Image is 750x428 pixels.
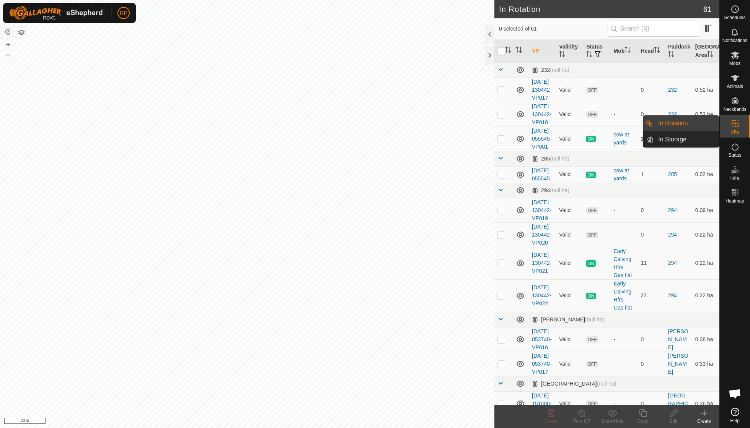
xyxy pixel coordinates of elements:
p-sorticon: Activate to sort [505,48,511,54]
div: Edit [658,418,689,425]
span: OFF [586,207,598,214]
td: 0.52 ha [692,102,719,126]
span: (null ha) [550,156,569,162]
td: 1 [638,126,665,151]
span: (null ha) [585,316,605,323]
a: In Rotation [654,116,719,131]
img: Gallagher Logo [9,6,105,20]
td: Valid [556,279,583,312]
td: 0 [638,391,665,416]
span: Mobs [729,61,740,66]
div: [GEOGRAPHIC_DATA] [532,381,616,387]
td: 0.38 ha [692,327,719,352]
div: 294 [532,187,569,194]
a: 285 [668,171,677,177]
a: [DATE] 130442-VP020 [532,224,551,246]
span: Notifications [722,38,747,43]
div: cow at yards [613,167,634,183]
div: - [613,231,634,239]
div: [PERSON_NAME] [532,316,605,323]
span: In Rotation [658,119,688,128]
p-sorticon: Activate to sort [707,52,713,58]
a: [DATE] 053740-VP016 [532,328,551,350]
span: ON [586,260,595,267]
th: VP [529,40,556,63]
a: [PERSON_NAME] [668,353,688,375]
div: - [613,110,634,118]
a: [DATE] 130442-VP019 [532,199,551,221]
button: Reset Map [3,28,13,37]
td: 0 [638,327,665,352]
p-sorticon: Activate to sort [586,52,592,58]
h2: In Rotation [499,5,703,14]
td: 23 [638,279,665,312]
li: In Storage [643,132,719,147]
td: Valid [556,198,583,222]
th: [GEOGRAPHIC_DATA] Area [692,40,719,63]
a: [DATE] 130442-VP022 [532,284,551,306]
button: + [3,40,13,49]
a: 232 [668,111,677,117]
td: 0.52 ha [692,78,719,102]
a: 232 [668,87,677,93]
a: [PERSON_NAME] [668,328,688,350]
td: Valid [556,126,583,151]
a: [DATE] 130442-VP017 [532,79,551,101]
span: Schedules [724,15,745,20]
span: In Storage [658,135,686,144]
td: 0.22 ha [692,247,719,279]
div: Early Calving Hfrs Gas flat [613,247,634,279]
span: (null ha) [550,67,569,73]
td: Valid [556,247,583,279]
input: Search (S) [608,21,700,37]
div: - [613,336,634,344]
td: Valid [556,222,583,247]
td: 0 [638,102,665,126]
td: 0 [638,198,665,222]
td: Valid [556,78,583,102]
a: [DATE] 151000-VP001 [532,392,551,415]
div: 285 [532,156,569,162]
span: 61 [703,3,712,15]
td: Valid [556,352,583,376]
span: RP [120,9,127,17]
a: [DATE] 130442-VP018 [532,103,551,125]
p-sorticon: Activate to sort [668,52,674,58]
div: - [613,86,634,94]
button: Map Layers [17,28,26,37]
div: Open chat [724,382,747,405]
a: [DATE] 055545 [532,167,550,182]
span: OFF [586,400,598,407]
span: OFF [586,232,598,238]
span: OFF [586,87,598,93]
span: (null ha) [550,187,569,193]
span: Neckbands [723,107,746,112]
td: Valid [556,327,583,352]
span: Infra [730,176,739,180]
td: 0 [638,222,665,247]
a: [DATE] 053740-VP017 [532,353,551,375]
button: – [3,50,13,59]
td: Valid [556,391,583,416]
span: Status [728,153,741,157]
td: 0.33 ha [692,352,719,376]
td: 11 [638,247,665,279]
li: In Rotation [643,116,719,131]
span: OFF [586,111,598,118]
th: Validity [556,40,583,63]
div: Create [689,418,719,425]
td: Valid [556,102,583,126]
td: 0 [638,78,665,102]
div: Copy [628,418,658,425]
a: Help [720,405,750,426]
a: Privacy Policy [217,418,246,425]
td: 0.22 ha [692,222,719,247]
td: Valid [556,166,583,183]
div: Show/Hide [597,418,628,425]
span: Help [730,418,740,423]
span: Heatmap [726,199,744,203]
span: ON [586,172,595,178]
span: (null ha) [597,381,616,387]
p-sorticon: Activate to sort [516,48,522,54]
div: - [613,400,634,408]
